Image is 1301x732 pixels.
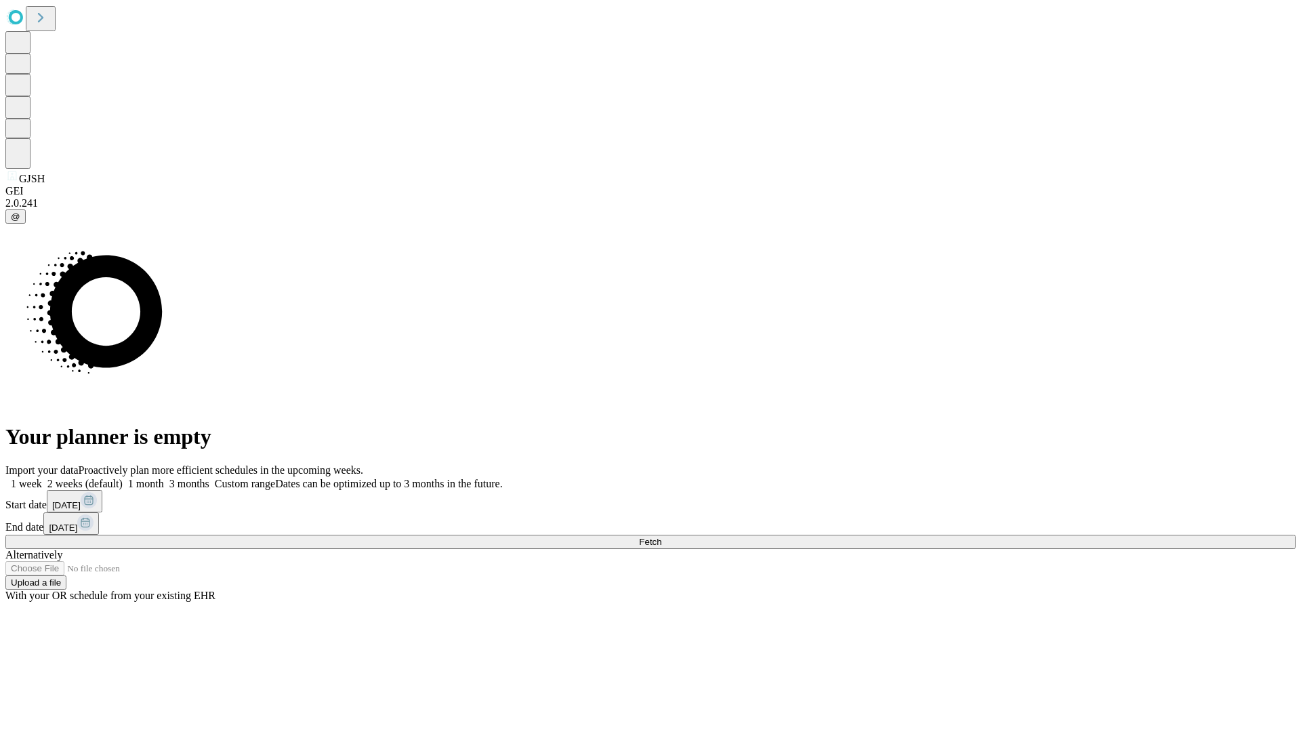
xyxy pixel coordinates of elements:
span: 1 week [11,478,42,489]
div: GEI [5,185,1296,197]
h1: Your planner is empty [5,424,1296,449]
span: With your OR schedule from your existing EHR [5,590,215,601]
span: [DATE] [49,523,77,533]
span: 3 months [169,478,209,489]
span: Dates can be optimized up to 3 months in the future. [275,478,502,489]
button: [DATE] [47,490,102,512]
span: @ [11,211,20,222]
span: 2 weeks (default) [47,478,123,489]
div: Start date [5,490,1296,512]
span: GJSH [19,173,45,184]
div: 2.0.241 [5,197,1296,209]
button: Fetch [5,535,1296,549]
button: Upload a file [5,575,66,590]
span: Alternatively [5,549,62,561]
span: 1 month [128,478,164,489]
button: @ [5,209,26,224]
span: [DATE] [52,500,81,510]
span: Import your data [5,464,79,476]
button: [DATE] [43,512,99,535]
span: Proactively plan more efficient schedules in the upcoming weeks. [79,464,363,476]
span: Custom range [215,478,275,489]
div: End date [5,512,1296,535]
span: Fetch [639,537,661,547]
